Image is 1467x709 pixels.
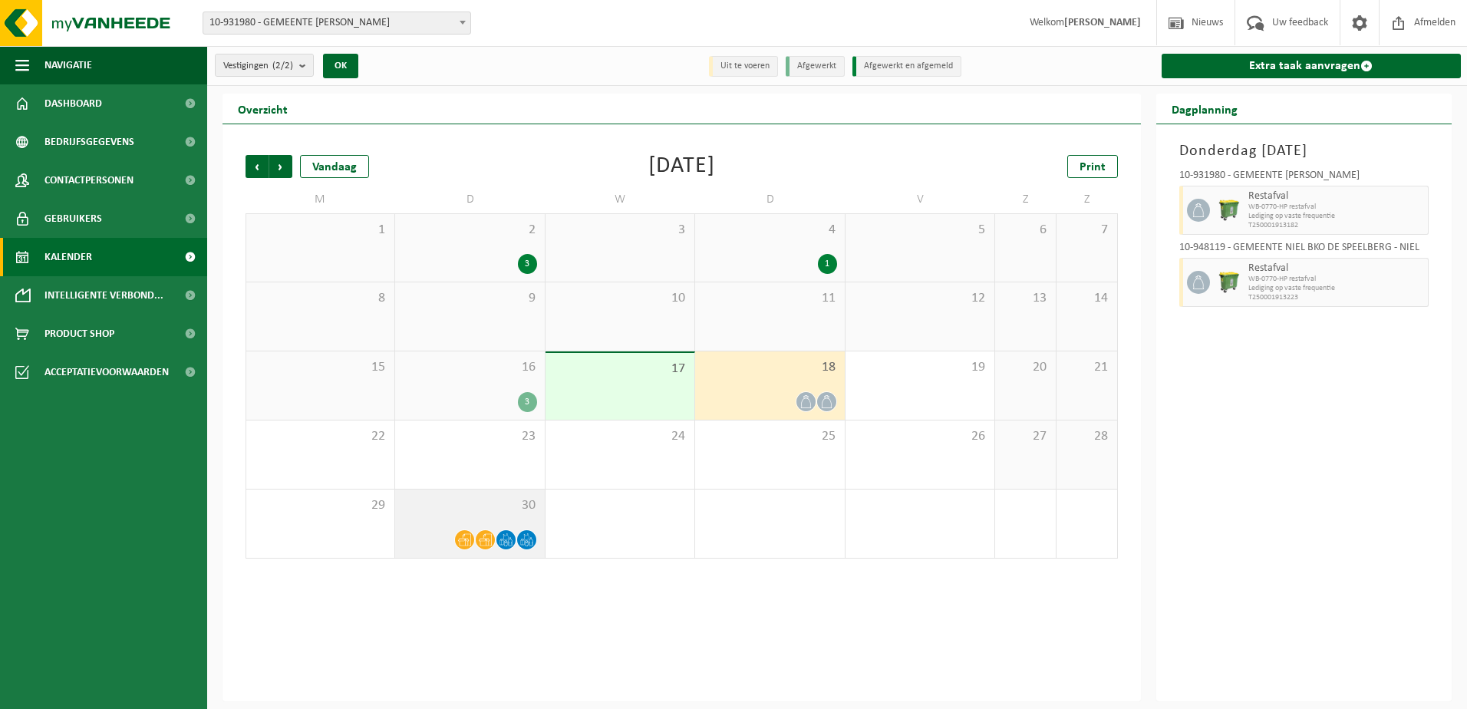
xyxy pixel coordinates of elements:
span: Print [1080,161,1106,173]
span: 16 [403,359,536,376]
td: V [846,186,995,213]
td: W [546,186,695,213]
span: 14 [1064,290,1109,307]
span: Dashboard [45,84,102,123]
span: 22 [254,428,387,445]
td: Z [1057,186,1118,213]
li: Afgewerkt en afgemeld [852,56,961,77]
span: 5 [853,222,987,239]
span: T250001913223 [1248,293,1425,302]
strong: [PERSON_NAME] [1064,17,1141,28]
span: 12 [853,290,987,307]
h2: Overzicht [223,94,303,124]
li: Afgewerkt [786,56,845,77]
img: WB-0770-HPE-GN-51 [1218,271,1241,294]
span: Lediging op vaste frequentie [1248,284,1425,293]
span: 29 [254,497,387,514]
div: 10-948119 - GEMEENTE NIEL BKO DE SPEELBERG - NIEL [1179,242,1429,258]
span: Kalender [45,238,92,276]
div: 3 [518,392,537,412]
span: Vestigingen [223,54,293,77]
span: WB-0770-HP restafval [1248,203,1425,212]
td: Z [995,186,1057,213]
button: OK [323,54,358,78]
span: 19 [853,359,987,376]
span: 10-931980 - GEMEENTE NIEL - NIEL [203,12,470,34]
a: Print [1067,155,1118,178]
count: (2/2) [272,61,293,71]
h2: Dagplanning [1156,94,1253,124]
span: Product Shop [45,315,114,353]
h3: Donderdag [DATE] [1179,140,1429,163]
div: 10-931980 - GEMEENTE [PERSON_NAME] [1179,170,1429,186]
span: 3 [553,222,687,239]
span: Contactpersonen [45,161,134,200]
button: Vestigingen(2/2) [215,54,314,77]
span: 13 [1003,290,1048,307]
span: WB-0770-HP restafval [1248,275,1425,284]
span: Navigatie [45,46,92,84]
div: 3 [518,254,537,274]
span: 1 [254,222,387,239]
span: 10 [553,290,687,307]
span: Volgende [269,155,292,178]
span: T250001913182 [1248,221,1425,230]
span: Intelligente verbond... [45,276,163,315]
span: 9 [403,290,536,307]
span: 27 [1003,428,1048,445]
span: 17 [553,361,687,378]
span: 28 [1064,428,1109,445]
span: 20 [1003,359,1048,376]
span: 10-931980 - GEMEENTE NIEL - NIEL [203,12,471,35]
span: 25 [703,428,836,445]
span: Lediging op vaste frequentie [1248,212,1425,221]
td: D [395,186,545,213]
span: Acceptatievoorwaarden [45,353,169,391]
span: 26 [853,428,987,445]
li: Uit te voeren [709,56,778,77]
span: 2 [403,222,536,239]
span: 18 [703,359,836,376]
span: 23 [403,428,536,445]
a: Extra taak aanvragen [1162,54,1462,78]
span: 4 [703,222,836,239]
span: 11 [703,290,836,307]
div: 1 [818,254,837,274]
span: Bedrijfsgegevens [45,123,134,161]
span: 21 [1064,359,1109,376]
td: D [695,186,845,213]
span: 6 [1003,222,1048,239]
span: Restafval [1248,190,1425,203]
span: Vorige [246,155,269,178]
td: M [246,186,395,213]
span: 15 [254,359,387,376]
span: 30 [403,497,536,514]
img: WB-0770-HPE-GN-50 [1218,199,1241,222]
span: Gebruikers [45,200,102,238]
div: [DATE] [648,155,715,178]
div: Vandaag [300,155,369,178]
span: 24 [553,428,687,445]
span: 7 [1064,222,1109,239]
span: 8 [254,290,387,307]
span: Restafval [1248,262,1425,275]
